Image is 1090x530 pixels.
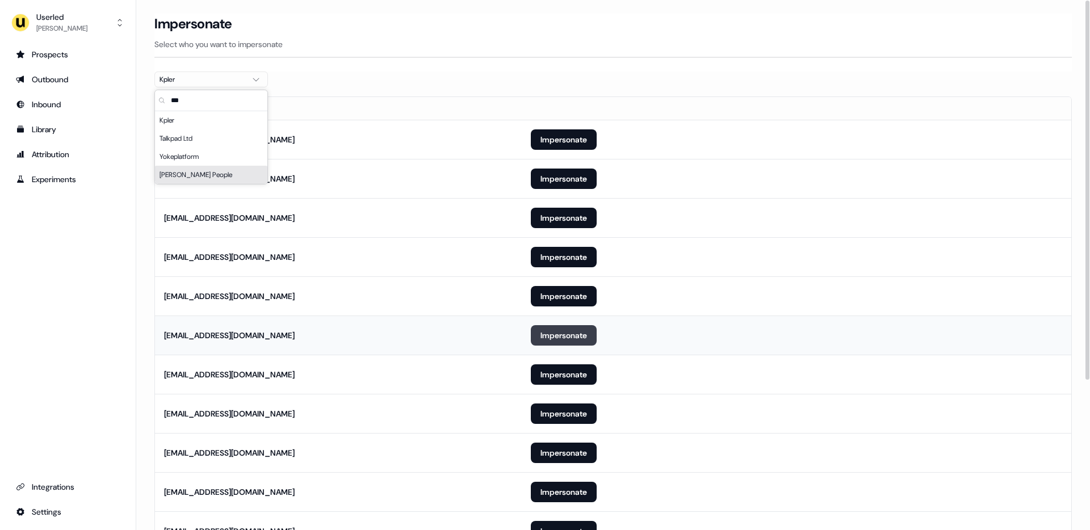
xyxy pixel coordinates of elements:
div: Kpler [160,74,245,85]
div: Attribution [16,149,120,160]
div: [EMAIL_ADDRESS][DOMAIN_NAME] [164,251,295,263]
button: Kpler [154,71,268,87]
div: [PERSON_NAME] People [155,166,267,184]
div: Yokeplatform [155,148,267,166]
div: [EMAIL_ADDRESS][DOMAIN_NAME] [164,212,295,224]
a: Go to prospects [9,45,127,64]
div: Talkpad Ltd [155,129,267,148]
div: Experiments [16,174,120,185]
button: Impersonate [531,208,597,228]
th: Email [155,97,522,120]
a: Go to Inbound [9,95,127,113]
button: Userled[PERSON_NAME] [9,9,127,36]
div: [EMAIL_ADDRESS][DOMAIN_NAME] [164,330,295,341]
div: Inbound [16,99,120,110]
a: Go to outbound experience [9,70,127,89]
div: Suggestions [155,111,267,184]
div: Settings [16,506,120,518]
a: Go to integrations [9,503,127,521]
div: Library [16,124,120,135]
h3: Impersonate [154,15,232,32]
button: Impersonate [531,247,597,267]
button: Impersonate [531,129,597,150]
a: Go to experiments [9,170,127,188]
button: Impersonate [531,286,597,306]
a: Go to integrations [9,478,127,496]
div: [PERSON_NAME] [36,23,87,34]
div: Integrations [16,481,120,493]
div: [EMAIL_ADDRESS][DOMAIN_NAME] [164,486,295,498]
div: [EMAIL_ADDRESS][DOMAIN_NAME] [164,291,295,302]
button: Impersonate [531,443,597,463]
div: [EMAIL_ADDRESS][DOMAIN_NAME] [164,408,295,419]
div: [EMAIL_ADDRESS][DOMAIN_NAME] [164,369,295,380]
a: Go to templates [9,120,127,138]
button: Impersonate [531,169,597,189]
div: Kpler [155,111,267,129]
button: Impersonate [531,403,597,424]
div: Prospects [16,49,120,60]
button: Impersonate [531,364,597,385]
p: Select who you want to impersonate [154,39,1072,50]
button: Impersonate [531,482,597,502]
div: Outbound [16,74,120,85]
a: Go to attribution [9,145,127,163]
div: [EMAIL_ADDRESS][DOMAIN_NAME] [164,447,295,459]
div: Userled [36,11,87,23]
button: Impersonate [531,325,597,346]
